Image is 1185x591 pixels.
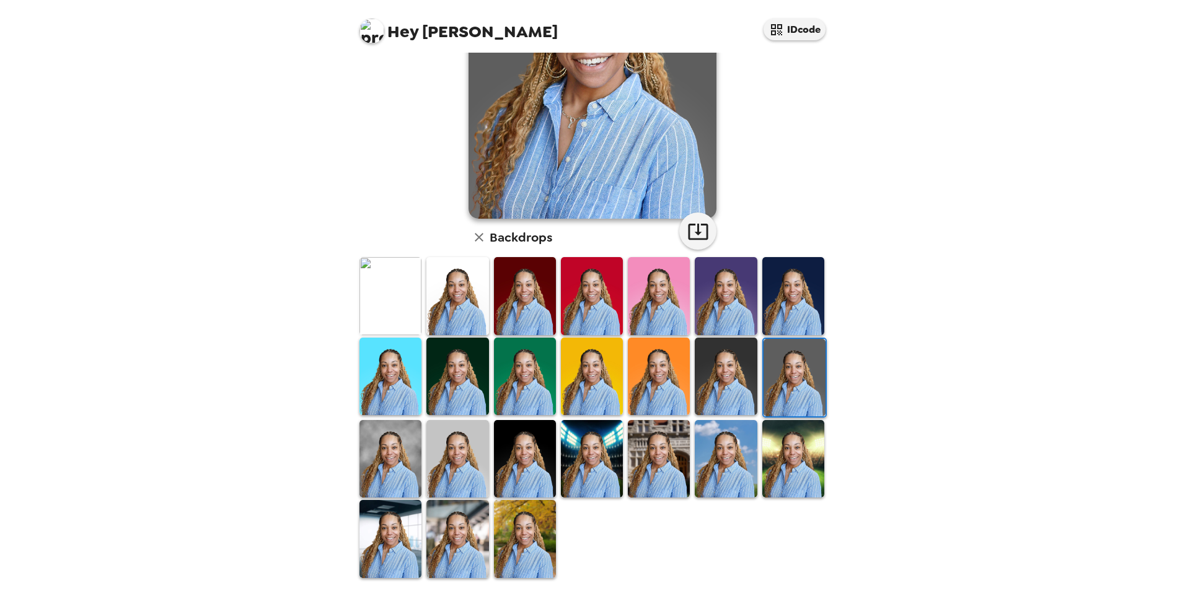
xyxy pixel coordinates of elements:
[359,19,384,43] img: profile pic
[387,20,418,43] span: Hey
[490,227,552,247] h6: Backdrops
[764,19,826,40] button: IDcode
[359,257,421,335] img: Original
[359,12,558,40] span: [PERSON_NAME]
